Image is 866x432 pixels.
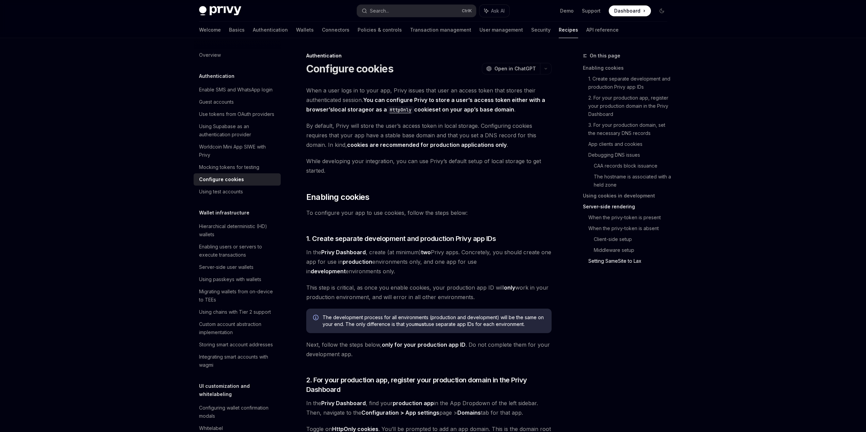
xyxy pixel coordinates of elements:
a: 1. Create separate development and production Privy app IDs [588,73,673,92]
span: When a user logs in to your app, Privy issues that user an access token that stores their authent... [306,86,552,114]
a: Welcome [199,22,221,38]
a: Support [582,7,601,14]
strong: cookies are recommended for production applications only [347,141,507,148]
div: Search... [370,7,389,15]
div: Hierarchical deterministic (HD) wallets [199,222,277,239]
a: Client-side setup [594,234,673,245]
span: Open in ChatGPT [494,65,536,72]
div: Authentication [306,52,552,59]
a: Guest accounts [194,96,281,108]
strong: Domains [457,409,481,416]
a: Debugging DNS issues [588,150,673,160]
a: Policies & controls [358,22,402,38]
a: Transaction management [410,22,471,38]
a: Using passkeys with wallets [194,273,281,286]
a: Server-side user wallets [194,261,281,273]
a: Mocking tokens for testing [194,161,281,173]
span: To configure your app to use cookies, follow the steps below: [306,208,552,218]
a: Use tokens from OAuth providers [194,108,281,120]
a: Migrating wallets from on-device to TEEs [194,286,281,306]
span: 2. For your production app, register your production domain in the Privy Dashboard [306,375,552,394]
strong: only for your production app ID [382,341,465,348]
h5: Authentication [199,72,234,80]
a: Using Supabase as an authentication provider [194,120,281,141]
a: Using cookies in development [583,190,673,201]
a: 2. For your production app, register your production domain in the Privy Dashboard [588,92,673,120]
span: Ask AI [491,7,505,14]
button: Ask AI [479,5,509,17]
img: dark logo [199,6,241,16]
a: Using test accounts [194,186,281,198]
div: Use tokens from OAuth providers [199,110,274,118]
a: Demo [560,7,574,14]
div: Configure cookies [199,175,244,184]
span: The development process for all environments (production and development) will be the same on you... [323,314,545,328]
span: On this page [590,52,620,60]
span: Ctrl K [462,8,472,14]
a: Privy Dashboard [321,249,366,256]
span: Dashboard [614,7,640,14]
a: Basics [229,22,245,38]
a: Worldcoin Mini App SIWE with Privy [194,141,281,161]
strong: development [311,268,346,275]
a: Recipes [559,22,578,38]
a: Custom account abstraction implementation [194,318,281,339]
a: Using chains with Tier 2 support [194,306,281,318]
a: Enable SMS and WhatsApp login [194,84,281,96]
div: Migrating wallets from on-device to TEEs [199,288,277,304]
h5: UI customization and whitelabeling [199,382,281,398]
button: Search...CtrlK [357,5,476,17]
a: Privy Dashboard [321,400,366,407]
span: This step is critical, as once you enable cookies, your production app ID will work in your produ... [306,283,552,302]
a: 3. For your production domain, set the necessary DNS records [588,120,673,139]
div: Overview [199,51,221,59]
button: Open in ChatGPT [482,63,540,74]
strong: must [414,321,426,327]
div: Using test accounts [199,188,243,196]
strong: You can configure Privy to store a user’s access token either with a browser’s or as a set on you... [306,97,545,113]
a: The hostname is associated with a held zone [594,171,673,190]
a: Setting SameSite to Lax [588,256,673,266]
div: Using passkeys with wallets [199,275,261,283]
a: Storing smart account addresses [194,339,281,351]
span: 1. Create separate development and production Privy app IDs [306,234,496,243]
a: Enabling cookies [583,63,673,73]
a: When the privy-token is absent [588,223,673,234]
div: Configuring wallet confirmation modals [199,404,277,420]
div: Custom account abstraction implementation [199,320,277,336]
a: Configure cookies [194,173,281,186]
h5: Wallet infrastructure [199,209,249,217]
a: Integrating smart accounts with wagmi [194,351,281,371]
a: Enabling users or servers to execute transactions [194,241,281,261]
div: Storing smart account addresses [199,341,273,349]
div: Using Supabase as an authentication provider [199,122,277,139]
strong: Configuration > App settings [361,409,439,416]
strong: only [504,284,515,291]
strong: two [421,249,431,256]
a: local storage [333,106,369,113]
div: Integrating smart accounts with wagmi [199,353,277,369]
a: User management [479,22,523,38]
a: Hierarchical deterministic (HD) wallets [194,220,281,241]
div: Mocking tokens for testing [199,163,259,171]
a: Server-side rendering [583,201,673,212]
span: In the , find your in the App Dropdown of the left sidebar. Then, navigate to the page > tab for ... [306,398,552,417]
a: API reference [586,22,619,38]
a: Dashboard [609,5,651,16]
span: Next, follow the steps below, . Do not complete them for your development app. [306,340,552,359]
div: Guest accounts [199,98,234,106]
div: Server-side user wallets [199,263,254,271]
strong: production app [393,400,434,407]
code: HttpOnly [387,106,414,114]
a: Middleware setup [594,245,673,256]
strong: production [343,258,372,265]
span: By default, Privy will store the user’s access token in local storage. Configuring cookies requir... [306,121,552,150]
a: HttpOnlycookie [387,106,432,113]
a: Overview [194,49,281,61]
span: Enabling cookies [306,192,369,203]
div: Using chains with Tier 2 support [199,308,271,316]
a: When the privy-token is present [588,212,673,223]
span: In the , create (at minimum) Privy apps. Concretely, you should create one app for use in environ... [306,247,552,276]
